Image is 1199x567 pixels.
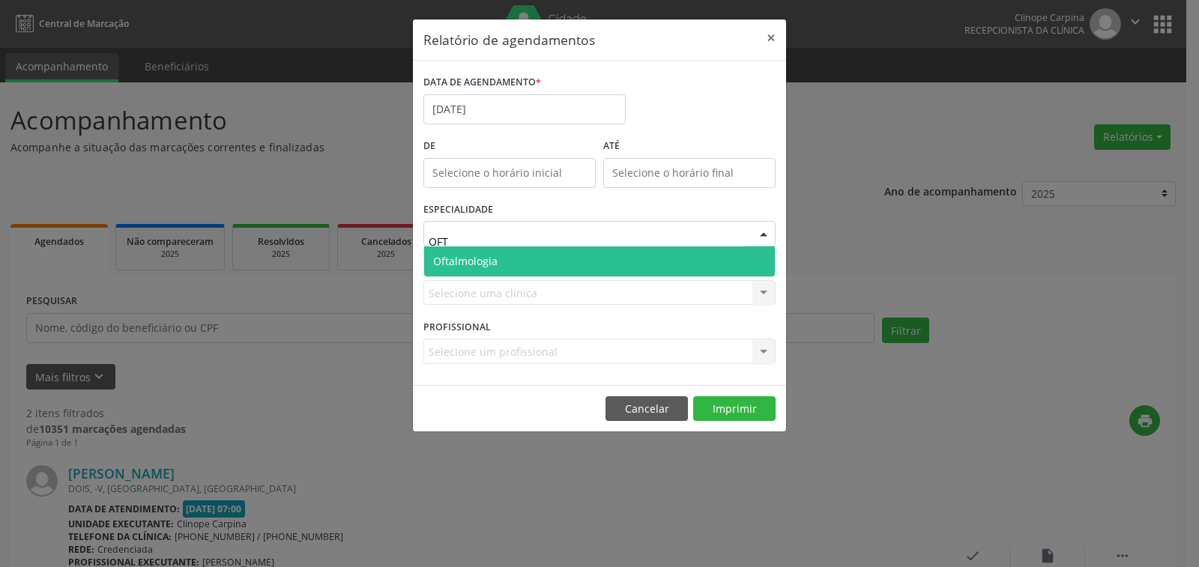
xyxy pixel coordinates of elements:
[423,71,541,94] label: DATA DE AGENDAMENTO
[423,94,626,124] input: Selecione uma data ou intervalo
[433,254,498,268] span: Oftalmologia
[693,396,776,422] button: Imprimir
[603,158,776,188] input: Selecione o horário final
[423,315,491,339] label: PROFISSIONAL
[756,19,786,56] button: Close
[605,396,688,422] button: Cancelar
[423,198,493,222] label: ESPECIALIDADE
[423,135,596,158] label: De
[423,30,595,49] h5: Relatório de agendamentos
[603,135,776,158] label: ATÉ
[429,226,745,256] input: Seleciona uma especialidade
[423,158,596,188] input: Selecione o horário inicial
